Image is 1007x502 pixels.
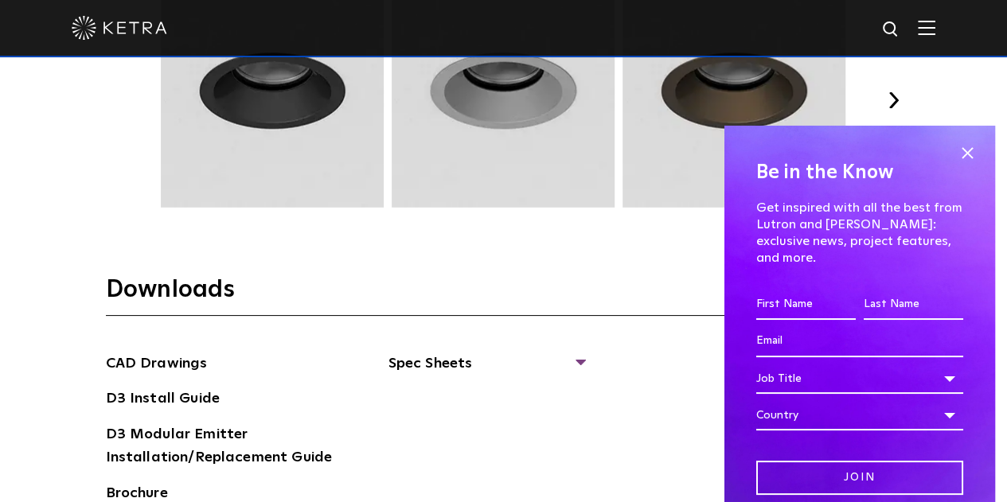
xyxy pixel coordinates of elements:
input: First Name [756,290,856,320]
a: D3 Install Guide [106,387,220,413]
input: Email [756,326,963,356]
a: D3 Modular Emitter Installation/Replacement Guide [106,423,345,472]
div: Country [756,400,963,430]
div: Job Title [756,364,963,394]
img: Hamburger%20Nav.svg [918,20,935,35]
button: Next [886,92,902,108]
h3: Downloads [106,274,902,316]
p: Get inspired with all the best from Lutron and [PERSON_NAME]: exclusive news, project features, a... [756,200,963,266]
input: Join [756,461,963,495]
h4: Be in the Know [756,158,963,188]
span: Spec Sheets [388,352,584,387]
img: search icon [881,20,901,40]
input: Last Name [864,290,963,320]
a: CAD Drawings [106,352,208,378]
img: ketra-logo-2019-white [72,16,167,40]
